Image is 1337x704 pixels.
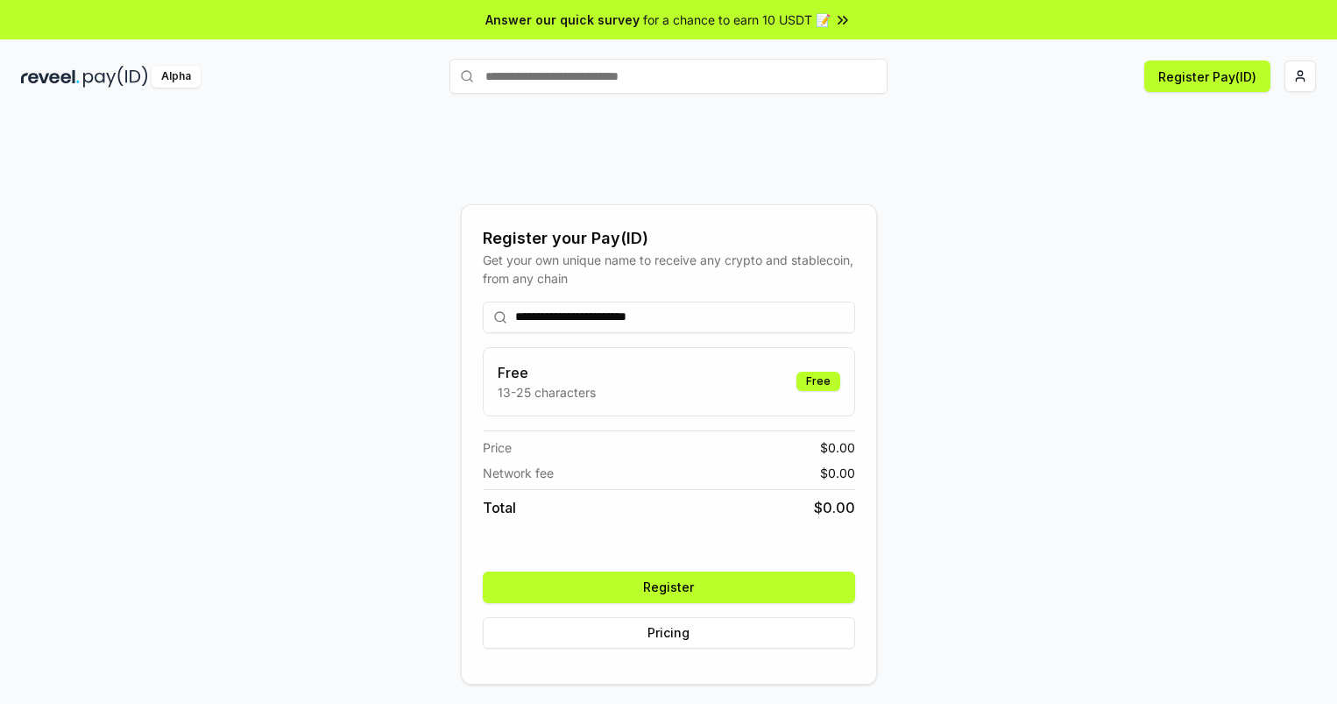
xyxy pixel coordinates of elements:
[820,464,855,482] span: $ 0.00
[152,66,201,88] div: Alpha
[483,497,516,518] span: Total
[483,251,855,288] div: Get your own unique name to receive any crypto and stablecoin, from any chain
[483,226,855,251] div: Register your Pay(ID)
[483,572,855,603] button: Register
[820,438,855,457] span: $ 0.00
[483,617,855,649] button: Pricing
[21,66,80,88] img: reveel_dark
[485,11,640,29] span: Answer our quick survey
[498,362,596,383] h3: Free
[1144,60,1270,92] button: Register Pay(ID)
[796,372,840,391] div: Free
[483,464,554,482] span: Network fee
[643,11,831,29] span: for a chance to earn 10 USDT 📝
[498,383,596,402] p: 13-25 characters
[814,497,855,518] span: $ 0.00
[83,66,148,88] img: pay_id
[483,438,512,457] span: Price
